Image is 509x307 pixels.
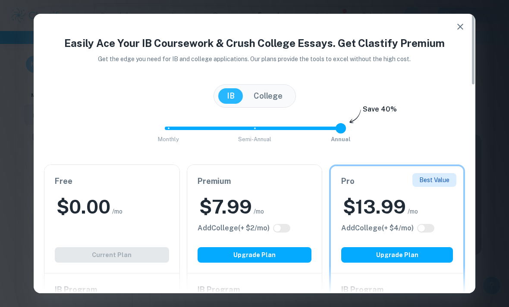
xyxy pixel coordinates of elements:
[57,194,110,220] h2: $ 0.00
[44,35,465,51] h4: Easily Ace Your IB Coursework & Crush College Essays. Get Clastify Premium
[198,247,312,263] button: Upgrade Plan
[343,194,406,220] h2: $ 13.99
[419,175,449,185] p: Best Value
[341,223,414,233] h6: Click to see all the additional College features.
[331,136,351,143] span: Annual
[341,175,453,187] h6: Pro
[198,223,270,233] h6: Click to see all the additional College features.
[363,104,397,119] h6: Save 40%
[55,175,169,187] h6: Free
[158,136,179,143] span: Monthly
[199,194,252,220] h2: $ 7.99
[254,207,264,216] span: /mo
[86,54,423,64] p: Get the edge you need for IB and college applications. Our plans provide the tools to excel witho...
[245,88,291,104] button: College
[112,207,123,216] span: /mo
[238,136,271,143] span: Semi-Annual
[408,207,418,216] span: /mo
[198,175,312,187] h6: Premium
[341,247,453,263] button: Upgrade Plan
[349,109,361,124] img: subscription-arrow.svg
[218,88,243,104] button: IB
